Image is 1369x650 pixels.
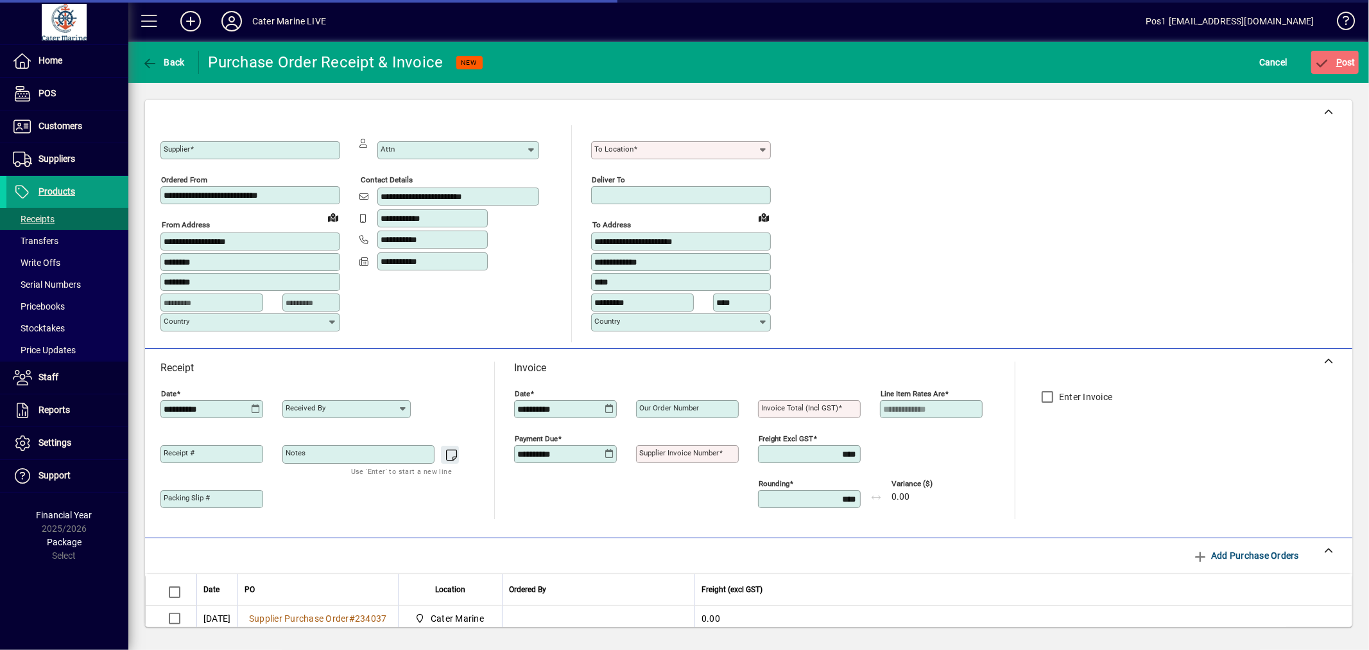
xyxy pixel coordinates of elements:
a: Reports [6,394,128,426]
span: Date [203,583,220,597]
td: 0.00 [694,606,1352,631]
mat-label: To location [594,145,633,154]
span: Write Offs [13,258,60,268]
span: Products [39,186,75,197]
a: Supplier Purchase Order#234037 [245,611,392,626]
a: Write Offs [6,252,128,274]
app-page-header-button: Back [128,51,199,74]
mat-label: Freight excl GST [759,434,813,443]
span: PO [245,583,255,597]
mat-label: Notes [286,448,306,457]
mat-label: Ordered from [161,175,207,184]
a: Support [6,460,128,492]
label: Enter Invoice [1056,391,1112,403]
div: Ordered By [509,583,688,597]
span: Add Purchase Orders [1192,545,1299,566]
button: Add Purchase Orders [1187,544,1304,567]
mat-label: Country [164,317,189,326]
span: Suppliers [39,154,75,164]
mat-label: Supplier invoice number [639,448,719,457]
a: Price Updates [6,339,128,361]
span: Stocktakes [13,323,65,333]
span: Cancel [1259,52,1287,73]
span: Freight (excl GST) [702,583,762,597]
a: Customers [6,110,128,143]
span: Location [435,583,465,597]
a: Stocktakes [6,317,128,339]
a: View on map [753,207,774,227]
mat-label: Packing Slip # [164,493,210,502]
a: Settings [6,427,128,459]
mat-label: Rounding [759,479,789,488]
button: Add [170,10,211,33]
mat-label: Supplier [164,145,190,154]
span: P [1336,57,1342,67]
span: Cater Marine [431,612,484,625]
mat-label: Received by [286,403,325,412]
div: Pos1 [EMAIL_ADDRESS][DOMAIN_NAME] [1146,11,1314,31]
span: Support [39,470,71,480]
span: 0.00 [891,492,909,502]
span: Home [39,55,62,66]
button: Profile [211,10,252,33]
mat-label: Attn [381,145,395,154]
a: Pricebooks [6,295,128,317]
mat-label: Invoice Total (incl GST) [761,403,838,412]
a: POS [6,78,128,110]
span: # [349,613,355,624]
span: Back [142,57,185,67]
a: Receipts [6,208,128,230]
span: Price Updates [13,345,76,355]
span: Serial Numbers [13,279,81,290]
span: Settings [39,437,71,448]
a: Knowledge Base [1327,3,1353,44]
div: Purchase Order Receipt & Invoice [209,52,443,73]
span: Receipts [13,214,55,224]
button: Cancel [1256,51,1291,74]
button: Post [1311,51,1359,74]
div: Freight (excl GST) [702,583,1336,597]
mat-label: Date [515,389,530,398]
span: POS [39,88,56,98]
a: Staff [6,362,128,394]
span: Pricebooks [13,301,65,312]
span: NEW [461,58,478,67]
a: Suppliers [6,143,128,175]
span: Staff [39,372,58,382]
mat-label: Our order number [639,403,699,412]
span: Variance ($) [891,480,969,488]
mat-hint: Use 'Enter' to start a new line [351,464,452,479]
span: Package [47,537,82,547]
span: Cater Marine [411,611,490,626]
mat-label: Date [161,389,177,398]
span: 234037 [355,613,387,624]
a: Home [6,45,128,77]
span: Ordered By [509,583,546,597]
button: Back [139,51,188,74]
div: Date [203,583,231,597]
td: [DATE] [196,606,237,631]
mat-label: Line item rates are [881,389,945,398]
span: Financial Year [37,510,92,520]
mat-label: Payment due [515,434,558,443]
a: Transfers [6,230,128,252]
div: PO [245,583,392,597]
span: ost [1314,57,1356,67]
span: Transfers [13,236,58,246]
a: Serial Numbers [6,274,128,295]
span: Customers [39,121,82,131]
div: Cater Marine LIVE [252,11,326,31]
mat-label: Receipt # [164,448,194,457]
mat-label: Deliver To [592,175,625,184]
span: Reports [39,405,70,415]
a: View on map [323,207,343,227]
mat-label: Country [594,317,620,326]
span: Supplier Purchase Order [249,613,349,624]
